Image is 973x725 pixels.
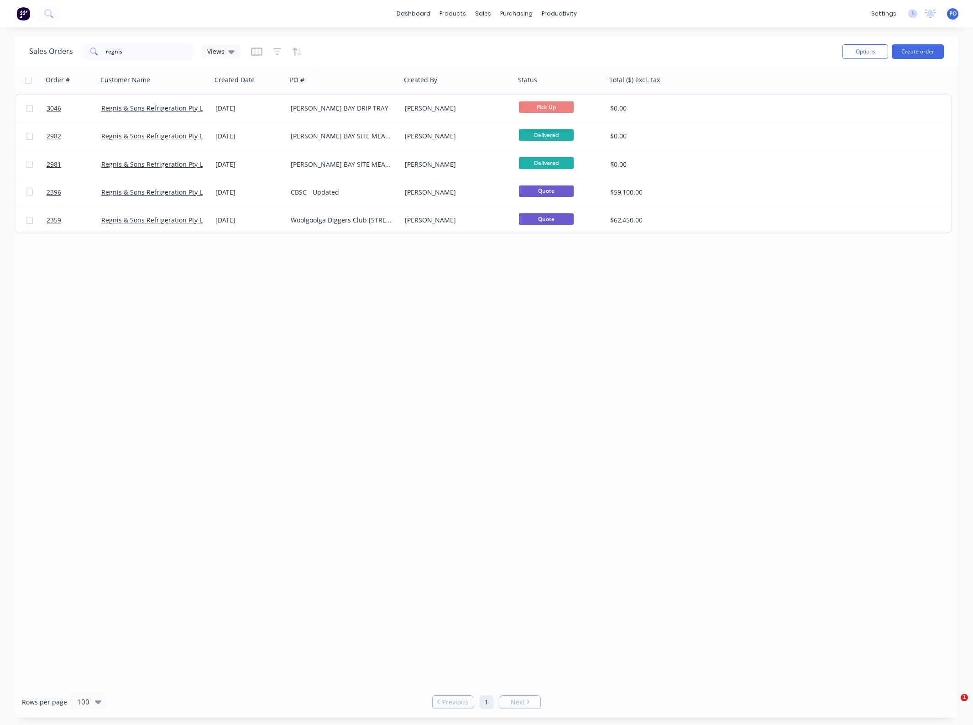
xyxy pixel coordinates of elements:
[22,698,67,707] span: Rows per page
[471,7,496,21] div: sales
[291,216,392,225] div: Woolgoolga Diggers Club [STREET_ADDRESS]
[610,160,705,169] div: $0.00
[609,75,660,85] div: Total ($) excl. tax
[500,698,540,707] a: Next page
[435,7,471,21] div: products
[405,216,506,225] div: [PERSON_NAME]
[214,75,255,85] div: Created Date
[47,188,61,197] span: 2396
[429,695,544,709] ul: Pagination
[291,160,392,169] div: [PERSON_NAME] BAY SITE MEASURES
[47,216,61,225] span: 2359
[405,188,506,197] div: [PERSON_NAME]
[215,104,283,113] div: [DATE]
[610,216,705,225] div: $62,450.00
[291,104,392,113] div: [PERSON_NAME] BAY DRIP TRAY
[519,129,574,141] span: Delivered
[29,47,73,56] h1: Sales Orders
[291,132,392,141] div: [PERSON_NAME] BAY SITE MEASURES
[47,206,101,234] a: 2359
[47,132,61,141] span: 2982
[496,7,537,21] div: purchasing
[519,213,574,225] span: Quote
[101,160,209,169] a: Regnis & Sons Refrigeration Pty Ltd
[47,179,101,206] a: 2396
[433,698,473,707] a: Previous page
[518,75,537,85] div: Status
[47,95,101,122] a: 3046
[215,160,283,169] div: [DATE]
[16,7,30,21] img: Factory
[101,104,209,112] a: Regnis & Sons Refrigeration Pty Ltd
[291,188,392,197] div: CBSC - Updated
[519,101,574,113] span: Pick Up
[404,75,437,85] div: Created By
[610,104,705,113] div: $0.00
[101,188,209,196] a: Regnis & Sons Refrigeration Pty Ltd
[842,44,888,59] button: Options
[511,698,525,707] span: Next
[405,104,506,113] div: [PERSON_NAME]
[101,132,209,140] a: Regnis & Sons Refrigeration Pty Ltd
[290,75,304,85] div: PO #
[215,188,283,197] div: [DATE]
[610,132,705,141] div: $0.00
[47,151,101,178] a: 2981
[46,75,70,85] div: Order #
[101,216,209,224] a: Regnis & Sons Refrigeration Pty Ltd
[215,216,283,225] div: [DATE]
[106,42,195,61] input: Search...
[100,75,150,85] div: Customer Name
[47,104,61,113] span: 3046
[47,160,61,169] span: 2981
[519,185,574,197] span: Quote
[867,7,901,21] div: settings
[949,10,957,18] span: PO
[405,132,506,141] div: [PERSON_NAME]
[961,694,968,701] span: 1
[892,44,944,59] button: Create order
[610,188,705,197] div: $59,100.00
[207,47,225,56] span: Views
[519,157,574,169] span: Delivered
[392,7,435,21] a: dashboard
[442,698,468,707] span: Previous
[47,122,101,150] a: 2982
[215,132,283,141] div: [DATE]
[942,694,964,716] iframe: Intercom live chat
[537,7,581,21] div: productivity
[480,695,493,709] a: Page 1 is your current page
[405,160,506,169] div: [PERSON_NAME]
